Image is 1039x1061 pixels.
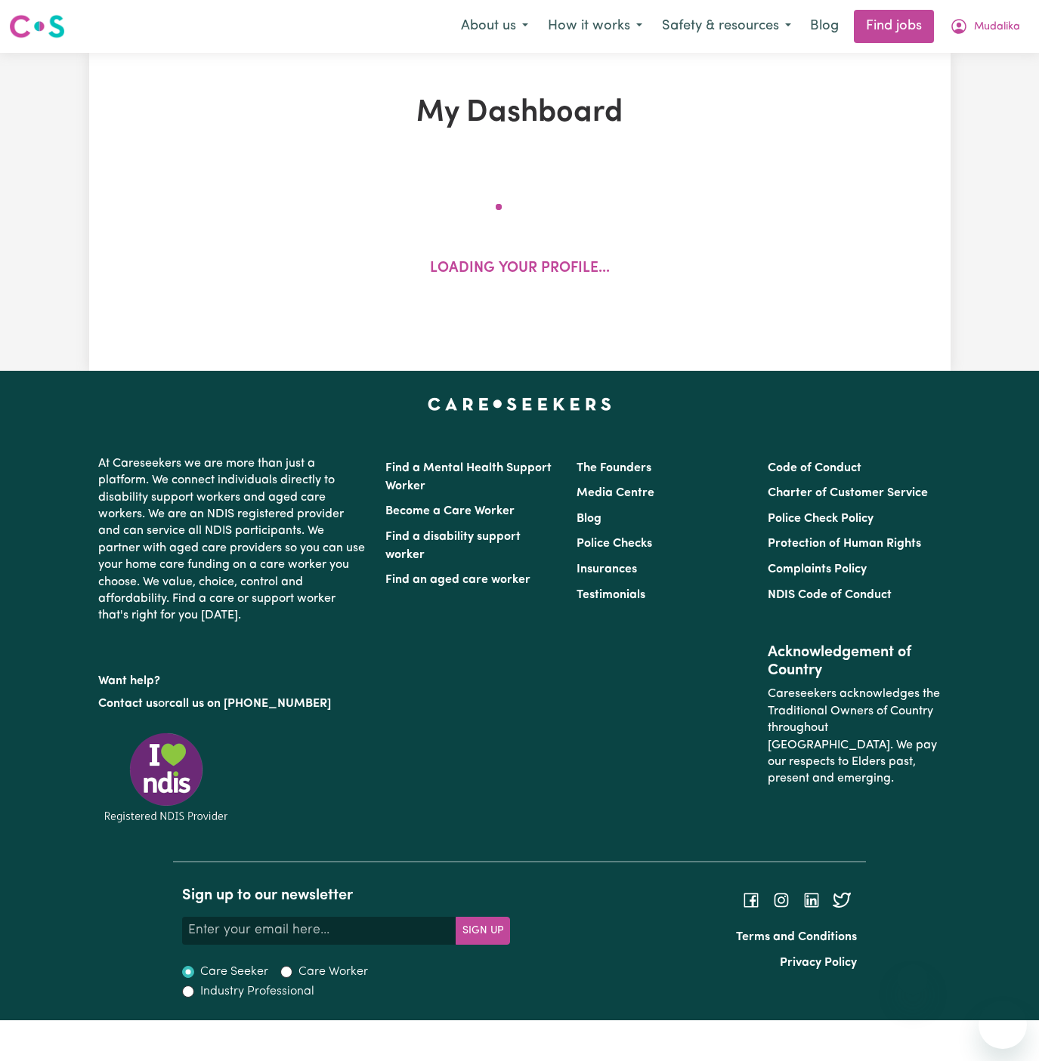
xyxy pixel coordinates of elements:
a: Careseekers logo [9,9,65,44]
a: Testimonials [577,589,645,601]
a: Find a disability support worker [385,531,521,561]
button: My Account [940,11,1030,42]
p: Loading your profile... [430,258,610,280]
span: Mudalika [974,19,1020,35]
a: Follow Careseekers on Twitter [833,893,851,905]
a: Follow Careseekers on Facebook [742,893,760,905]
a: Media Centre [577,487,654,499]
p: or [98,689,367,718]
a: Terms and Conditions [736,931,857,943]
p: Want help? [98,667,367,689]
button: Subscribe [456,917,510,944]
iframe: Button to launch messaging window [979,1001,1027,1049]
a: Blog [577,513,601,525]
a: Police Check Policy [768,513,874,525]
iframe: Close message [898,964,928,995]
a: NDIS Code of Conduct [768,589,892,601]
h2: Sign up to our newsletter [182,887,510,905]
a: Find an aged care worker [385,574,530,586]
a: Contact us [98,698,158,710]
a: call us on [PHONE_NUMBER] [169,698,331,710]
h2: Acknowledgement of Country [768,643,941,680]
button: Safety & resources [652,11,801,42]
img: Careseekers logo [9,13,65,40]
a: Become a Care Worker [385,505,515,517]
a: Insurances [577,563,637,575]
a: Privacy Policy [780,957,857,969]
a: The Founders [577,462,651,474]
input: Enter your email here... [182,917,456,944]
label: Care Worker [298,963,368,981]
button: About us [451,11,538,42]
a: Find jobs [854,10,934,43]
p: At Careseekers we are more than just a platform. We connect individuals directly to disability su... [98,449,367,631]
a: Find a Mental Health Support Worker [385,462,552,492]
a: Complaints Policy [768,563,867,575]
h1: My Dashboard [242,95,798,131]
a: Charter of Customer Service [768,487,928,499]
a: Follow Careseekers on LinkedIn [802,893,821,905]
a: Police Checks [577,538,652,550]
a: Blog [801,10,848,43]
label: Industry Professional [200,982,314,1001]
a: Code of Conduct [768,462,861,474]
p: Careseekers acknowledges the Traditional Owners of Country throughout [GEOGRAPHIC_DATA]. We pay o... [768,680,941,793]
label: Care Seeker [200,963,268,981]
a: Protection of Human Rights [768,538,921,550]
a: Careseekers home page [428,398,611,410]
button: How it works [538,11,652,42]
a: Follow Careseekers on Instagram [772,893,790,905]
img: Registered NDIS provider [98,730,234,825]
